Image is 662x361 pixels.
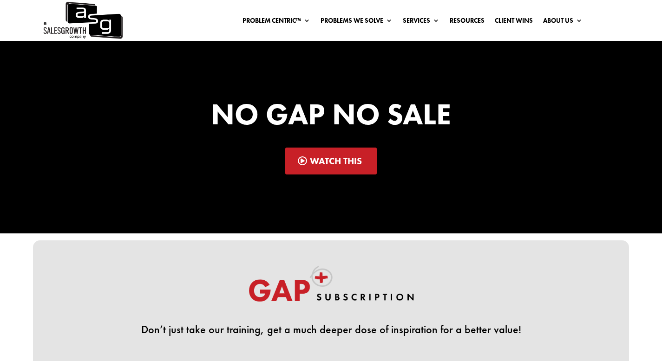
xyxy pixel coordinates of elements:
a: Services [403,17,439,27]
p: Don’t just take our training, get a much deeper dose of inspiration for a better value! [93,324,570,335]
a: Problem Centric™ [243,17,310,27]
a: Resources [450,17,485,27]
a: About Us [543,17,583,27]
a: Client Wins [495,17,533,27]
img: Gap Subscription [248,265,415,311]
a: Problems We Solve [321,17,393,27]
h1: No Gap No Sale [80,99,582,134]
a: Watch This [285,148,377,174]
